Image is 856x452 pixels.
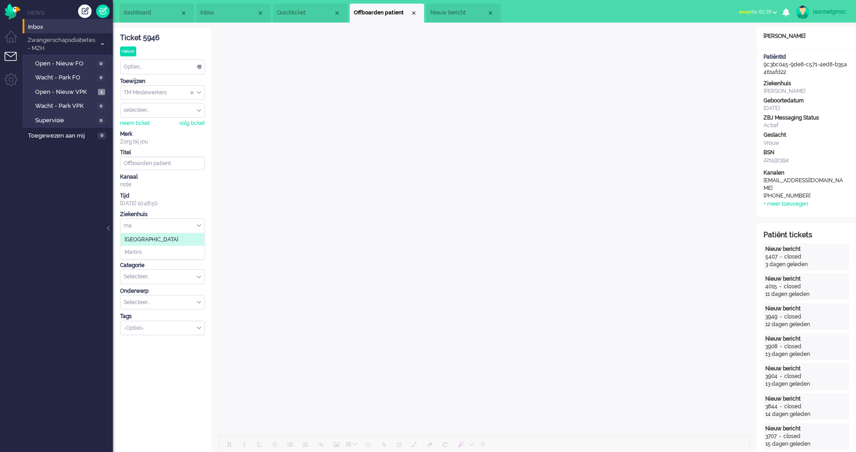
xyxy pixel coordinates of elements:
div: Geslacht [763,131,849,139]
a: Wacht - Park VPK 0 [26,101,112,111]
li: Maasstad ziekenhuis [120,233,204,246]
div: Merk [120,130,205,138]
div: Close tab [410,9,417,17]
div: [EMAIL_ADDRESS][DOMAIN_NAME] [763,177,845,192]
span: 0 [98,132,106,139]
div: Creëer ticket [78,5,92,18]
li: Views [27,9,113,17]
div: Zorg bij jou [120,138,205,146]
div: note [120,181,205,189]
a: Omnidesk [5,6,20,13]
div: neem ticket [120,120,150,127]
div: Ticket 5946 [120,33,205,43]
div: [PERSON_NAME] [757,32,856,40]
div: [PHONE_NUMBER] [763,192,845,200]
span: Open - Nieuw FO [35,60,95,68]
div: Actief [763,122,849,129]
div: - [777,433,783,440]
a: Quick Ticket [96,5,110,18]
div: Onderwerp [120,287,205,295]
span: 0 [97,103,105,110]
a: Open - Nieuw FO 0 [26,58,112,68]
div: nieuw [120,46,136,56]
div: volg ticket [179,120,205,127]
div: - [777,343,784,351]
div: Nieuw bericht [765,275,847,283]
li: awayfor 02:39 [734,3,782,23]
span: away [739,9,751,15]
a: jeannetgmsc [794,5,847,19]
span: 1 [98,89,105,96]
span: for 02:39 [739,9,771,15]
div: 4015 [765,283,777,291]
div: Geboortedatum [763,97,849,105]
div: Select Tags [120,321,205,336]
li: 5407 [426,4,501,23]
span: Offboarden patient [354,9,410,17]
div: Patiënt tickets [763,230,849,240]
div: BSN [763,149,849,157]
div: 14 dagen geleden [765,410,847,418]
span: Inbox [28,23,113,32]
div: Close tab [487,9,494,17]
body: Rich Text Area. Press ALT-0 for help. [4,4,527,19]
div: [DATE] [763,105,849,112]
div: [PERSON_NAME] [763,88,849,95]
span: Nieuw bericht [430,9,487,17]
div: 9c3bc045-9de8-c571-4ed8-b35a461afd22 [757,53,856,76]
div: closed [784,343,801,351]
span: Quickticket [277,9,333,17]
a: Wacht - Park FO 0 [26,72,112,82]
div: - [777,403,784,410]
div: Close tab [257,9,264,17]
div: Kanaal [120,173,205,181]
a: Inbox [26,22,113,32]
span: 0 [97,117,105,124]
li: Dashboard [120,4,194,23]
div: 3908 [765,343,777,351]
div: 221591394 [763,157,849,164]
div: Toewijzen [120,78,205,85]
div: 15 dagen geleden [765,440,847,448]
div: 12 dagen geleden [765,321,847,328]
div: Nieuw bericht [765,335,847,343]
div: 5407 [765,253,777,261]
div: PatiëntId [763,53,849,61]
li: Admin menu [5,73,25,93]
li: Quickticket [273,4,347,23]
li: View [196,4,271,23]
div: Ziekenhuis [120,211,205,218]
span: Supervisie [35,116,95,125]
div: - [777,253,784,261]
li: Tickets menu [5,52,25,72]
a: Open - Nieuw VPK 1 [26,87,112,97]
span: Zwangerschapsdiabetes - MZH [26,36,96,53]
span: Toegewezen aan mij [28,132,95,140]
div: - [777,373,784,380]
span: dashboard [124,9,180,17]
span: 0 [97,60,105,67]
div: 3844 [765,403,777,410]
img: avatar [796,5,810,19]
div: [DATE] 10:48:50 [120,192,205,208]
div: Close tab [180,9,187,17]
span: Wacht - Park FO [35,74,95,82]
div: + meer toevoegen [763,200,808,208]
li: Martini [120,246,204,259]
div: closed [784,283,801,291]
span: Open - Nieuw VPK [35,88,96,97]
div: Titel [120,149,205,157]
div: closed [784,313,801,321]
div: closed [784,253,801,261]
div: 13 dagen geleden [765,380,847,388]
div: Kanalen [763,169,849,177]
div: jeannetgmsc [813,7,847,16]
div: Nieuw bericht [765,425,847,433]
div: ZBJ Messaging Status [763,114,849,122]
button: awayfor 02:39 [734,5,782,18]
div: 11 dagen geleden [765,291,847,298]
div: Close tab [333,9,341,17]
div: Categorie [120,262,205,269]
div: Assign User [120,103,205,118]
div: 3904 [765,373,777,380]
